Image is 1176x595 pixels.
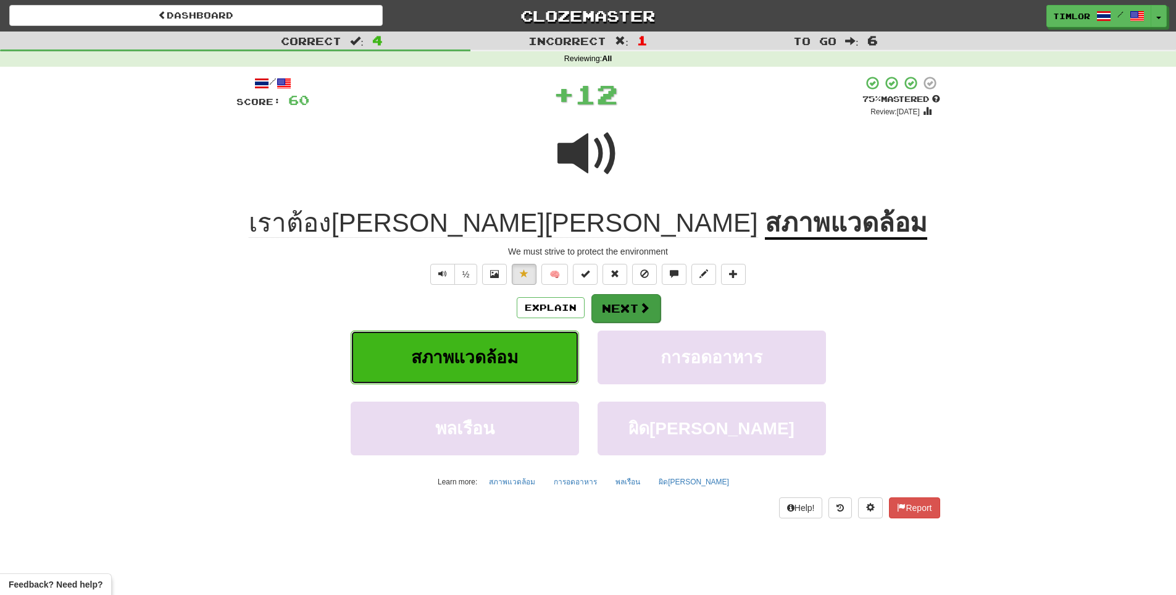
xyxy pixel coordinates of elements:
[662,264,686,285] button: Discuss sentence (alt+u)
[411,348,518,367] span: สภาพแวดล้อม
[591,294,661,323] button: Next
[517,297,585,318] button: Explain
[428,264,478,285] div: Text-to-speech controls
[691,264,716,285] button: Edit sentence (alt+d)
[721,264,746,285] button: Add to collection (alt+a)
[236,245,940,258] div: We must strive to protect the environment
[637,33,648,48] span: 1
[512,264,536,285] button: Unfavorite sentence (alt+f)
[249,208,758,238] span: เราต้อง[PERSON_NAME][PERSON_NAME]
[1046,5,1151,27] a: timlor /
[547,473,604,491] button: การอดอาหาร
[351,331,579,384] button: สภาพแวดล้อม
[779,497,823,518] button: Help!
[661,348,762,367] span: การอดอาหาร
[236,96,281,107] span: Score:
[603,264,627,285] button: Reset to 0% Mastered (alt+r)
[541,264,568,285] button: 🧠
[482,473,542,491] button: สภาพแวดล้อม
[553,75,575,112] span: +
[401,5,775,27] a: Clozemaster
[793,35,836,47] span: To go
[867,33,878,48] span: 6
[435,419,494,438] span: พลเรือน
[573,264,598,285] button: Set this sentence to 100% Mastered (alt+m)
[430,264,455,285] button: Play sentence audio (ctl+space)
[609,473,647,491] button: พลเรือน
[828,497,852,518] button: Round history (alt+y)
[862,94,881,104] span: 75 %
[236,75,309,91] div: /
[9,578,102,591] span: Open feedback widget
[632,264,657,285] button: Ignore sentence (alt+i)
[288,92,309,108] span: 60
[1053,11,1090,22] span: timlor
[870,108,920,116] small: Review: [DATE]
[598,402,826,455] button: ผิด[PERSON_NAME]
[765,208,927,240] u: สภาพแวดล้อม
[351,402,579,455] button: พลเรือน
[372,33,383,48] span: 4
[889,497,940,518] button: Report
[862,94,940,105] div: Mastered
[528,35,606,47] span: Incorrect
[575,78,618,109] span: 12
[628,419,794,438] span: ผิด[PERSON_NAME]
[9,5,383,26] a: Dashboard
[438,478,477,486] small: Learn more:
[1117,10,1124,19] span: /
[845,36,859,46] span: :
[602,54,612,63] strong: All
[652,473,736,491] button: ผิด[PERSON_NAME]
[598,331,826,384] button: การอดอาหาร
[615,36,628,46] span: :
[350,36,364,46] span: :
[482,264,507,285] button: Show image (alt+x)
[281,35,341,47] span: Correct
[454,264,478,285] button: ½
